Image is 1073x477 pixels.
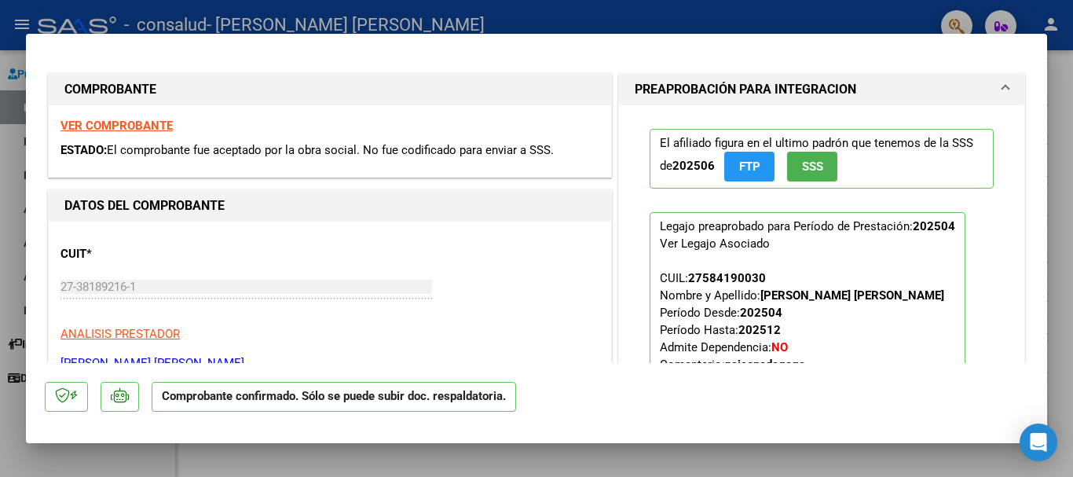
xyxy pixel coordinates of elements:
[760,288,944,303] strong: [PERSON_NAME] [PERSON_NAME]
[660,358,805,372] span: Comentario:
[60,245,222,263] p: CUIT
[64,198,225,213] strong: DATOS DEL COMPROBANTE
[64,82,156,97] strong: COMPROBANTE
[152,382,516,413] p: Comprobante confirmado. Sólo se puede subir doc. respaldatoria.
[650,129,994,188] p: El afiliado figura en el ultimo padrón que tenemos de la SSS de
[107,143,554,157] span: El comprobante fue aceptado por la obra social. No fue codificado para enviar a SSS.
[60,119,173,133] a: VER COMPROBANTE
[60,143,107,157] span: ESTADO:
[660,235,770,252] div: Ver Legajo Asociado
[619,105,1024,416] div: PREAPROBACIÓN PARA INTEGRACION
[771,340,788,354] strong: NO
[650,212,965,380] p: Legajo preaprobado para Período de Prestación:
[1020,424,1057,461] div: Open Intercom Messenger
[688,270,766,287] div: 27584190030
[913,219,955,233] strong: 202504
[738,323,781,337] strong: 202512
[787,152,837,181] button: SSS
[724,152,775,181] button: FTP
[660,271,944,372] span: CUIL: Nombre y Apellido: Período Desde: Período Hasta: Admite Dependencia:
[60,354,599,372] p: [PERSON_NAME] [PERSON_NAME]
[635,80,856,99] h1: PREAPROBACIÓN PARA INTEGRACION
[740,306,782,320] strong: 202504
[725,358,805,372] strong: psicopedagoga
[619,74,1024,105] mat-expansion-panel-header: PREAPROBACIÓN PARA INTEGRACION
[802,160,823,174] span: SSS
[60,327,180,341] span: ANALISIS PRESTADOR
[739,160,760,174] span: FTP
[672,159,715,173] strong: 202506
